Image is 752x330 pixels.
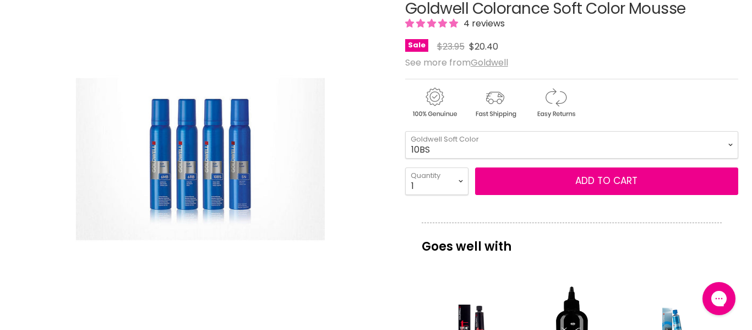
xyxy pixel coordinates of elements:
[575,174,637,187] span: Add to cart
[405,17,460,30] span: 5.00 stars
[405,39,428,52] span: Sale
[437,40,465,53] span: $23.95
[469,40,498,53] span: $20.40
[697,278,741,319] iframe: Gorgias live chat messenger
[405,56,508,69] span: See more from
[471,56,508,69] a: Goldwell
[460,17,505,30] span: 4 reviews
[405,1,738,18] h1: Goldwell Colorance Soft Color Mousse
[405,86,464,120] img: genuine.gif
[466,86,524,120] img: shipping.gif
[475,167,738,195] button: Add to cart
[422,223,722,259] p: Goes well with
[405,167,468,195] select: Quantity
[526,86,585,120] img: returns.gif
